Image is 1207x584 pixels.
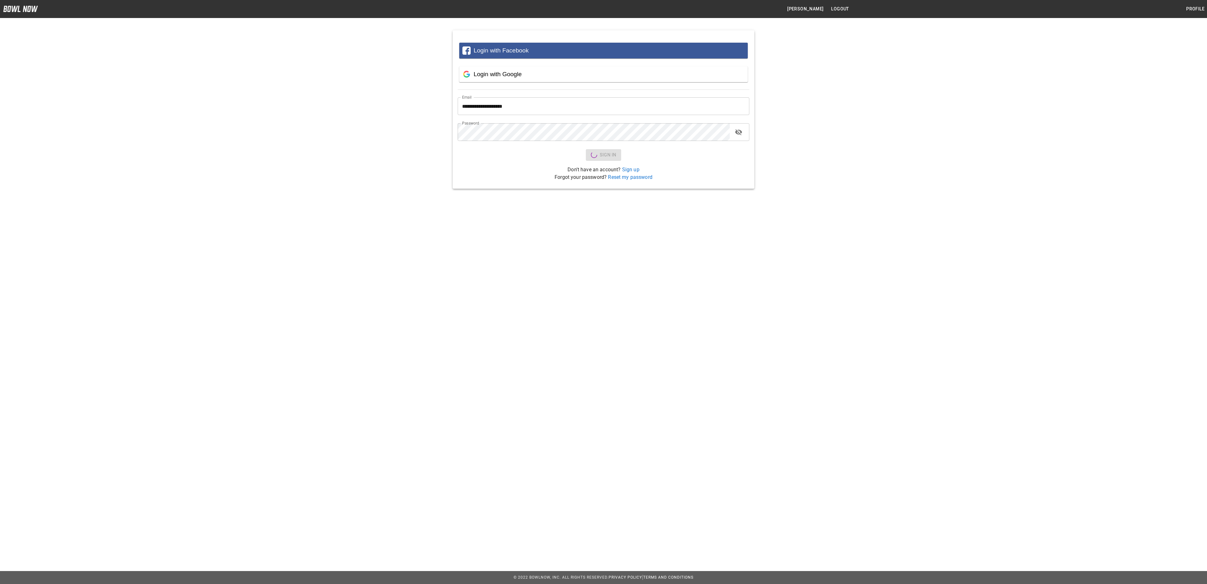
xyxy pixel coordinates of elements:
span: © 2022 BowlNow, Inc. All Rights Reserved. [514,575,609,580]
p: Forgot your password? [458,173,749,181]
a: Terms and Conditions [643,575,693,580]
img: logo [3,6,38,12]
button: Login with Google [459,66,748,82]
p: Don't have an account? [458,166,749,173]
span: Login with Google [474,71,522,77]
a: Sign up [622,167,639,173]
a: Reset my password [608,174,652,180]
button: Profile [1184,3,1207,15]
button: Login with Facebook [459,43,748,58]
button: toggle password visibility [732,126,745,138]
span: Login with Facebook [474,47,529,54]
a: Privacy Policy [609,575,642,580]
button: [PERSON_NAME] [785,3,826,15]
button: Logout [829,3,851,15]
